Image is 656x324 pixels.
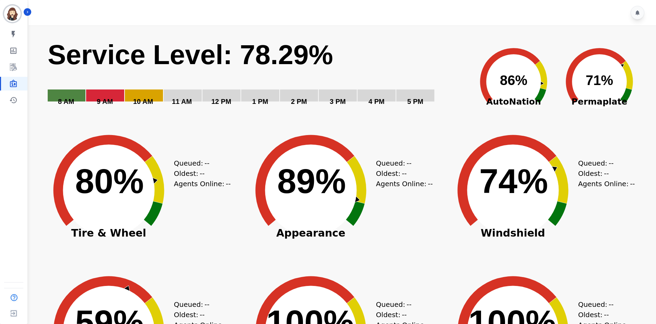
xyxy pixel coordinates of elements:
div: Queued: [376,158,427,168]
text: 80% [75,162,144,200]
text: 89% [277,162,346,200]
span: -- [428,179,433,189]
span: -- [204,299,209,310]
text: 5 PM [407,98,423,105]
div: Queued: [578,299,630,310]
div: Oldest: [174,168,225,179]
span: AutoNation [471,95,557,108]
div: Queued: [578,158,630,168]
img: Bordered avatar [4,5,21,22]
span: -- [630,179,635,189]
text: 86% [500,73,527,88]
text: 11 AM [172,98,192,105]
div: Agents Online: [578,179,636,189]
text: 12 PM [211,98,231,105]
div: Queued: [376,299,427,310]
text: 9 AM [97,98,113,105]
text: 2 PM [291,98,307,105]
text: 71% [586,73,613,88]
svg: Service Level: 0% [47,38,467,115]
text: Service Level: 78.29% [48,39,333,70]
div: Queued: [174,299,225,310]
span: -- [204,158,209,168]
text: 8 AM [58,98,74,105]
span: -- [407,158,411,168]
span: -- [407,299,411,310]
span: -- [609,299,613,310]
text: 3 PM [330,98,346,105]
span: Windshield [444,230,582,237]
span: -- [402,310,407,320]
span: -- [604,168,609,179]
span: Permaplate [557,95,642,108]
div: Oldest: [578,168,630,179]
div: Oldest: [376,168,427,179]
div: Agents Online: [174,179,232,189]
span: -- [200,168,204,179]
span: -- [609,158,613,168]
span: -- [402,168,407,179]
div: Oldest: [578,310,630,320]
div: Agents Online: [376,179,434,189]
span: -- [200,310,204,320]
span: -- [226,179,231,189]
div: Oldest: [376,310,427,320]
span: -- [604,310,609,320]
div: Queued: [174,158,225,168]
span: Tire & Wheel [40,230,177,237]
text: 1 PM [252,98,268,105]
text: 74% [479,162,548,200]
text: 4 PM [368,98,385,105]
span: Appearance [242,230,379,237]
div: Oldest: [174,310,225,320]
text: 10 AM [133,98,153,105]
